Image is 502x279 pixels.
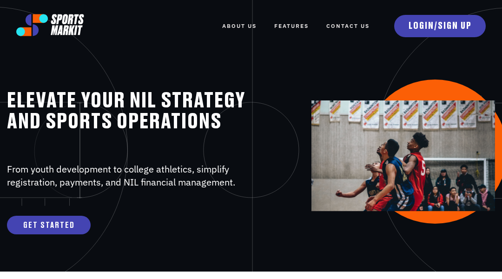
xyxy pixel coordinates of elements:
[222,16,257,36] a: ABOUT US
[7,163,235,188] span: From youth development to college athletics, simplify registration, payments, and NIL financial m...
[274,16,309,36] a: FEATURES
[16,14,84,36] img: logo
[394,15,486,37] a: LOGIN/SIGN UP
[7,90,249,132] h1: ELEVATE YOUR NIL STRATEGY AND SPORTS OPERATIONS
[326,16,370,36] a: Contact Us
[7,216,91,234] a: GET STARTED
